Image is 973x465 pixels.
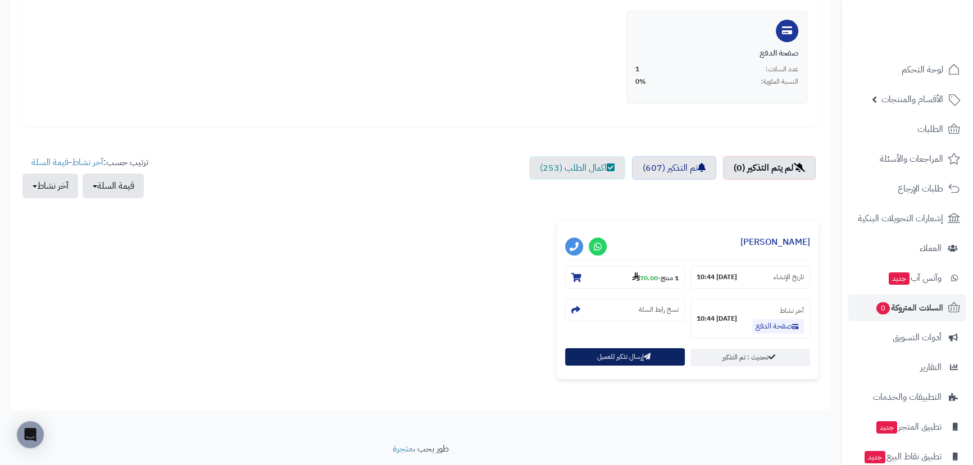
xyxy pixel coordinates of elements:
[697,314,737,323] strong: [DATE] 10:44
[635,48,798,59] div: صفحة الدفع
[848,324,966,351] a: أدوات التسويق
[17,421,44,448] div: Open Intercom Messenger
[565,348,685,366] button: إرسال تذكير للعميل
[848,116,966,143] a: الطلبات
[766,65,798,74] span: عدد السلات:
[889,272,910,285] span: جديد
[635,77,646,86] span: 0%
[848,413,966,440] a: تطبيق المتجرجديد
[661,273,679,283] strong: 1 منتج
[898,181,943,197] span: طلبات الإرجاع
[697,272,737,282] strong: [DATE] 10:44
[848,145,966,172] a: المراجعات والأسئلة
[897,26,962,50] img: logo-2.png
[565,299,685,321] section: نسخ رابط السلة
[888,270,942,286] span: وآتس آب
[393,442,413,455] a: متجرة
[761,77,798,86] span: النسبة المئوية:
[876,302,890,314] span: 0
[632,273,658,283] strong: 70.00
[632,272,679,283] small: -
[876,421,897,434] span: جديد
[875,419,942,435] span: تطبيق المتجر
[848,294,966,321] a: السلات المتروكة0
[848,175,966,202] a: طلبات الإرجاع
[639,305,679,314] small: نسخ رابط السلة
[565,266,685,289] section: 1 منتج-70.00
[873,389,942,405] span: التطبيقات والخدمات
[848,56,966,83] a: لوحة التحكم
[740,235,810,249] a: [PERSON_NAME]
[920,359,942,375] span: التقارير
[920,240,942,256] span: العملاء
[881,92,943,107] span: الأقسام والمنتجات
[848,235,966,262] a: العملاء
[752,319,804,334] a: صفحة الدفع
[902,62,943,77] span: لوحة التحكم
[632,156,716,180] a: تم التذكير (607)
[83,174,144,198] button: قيمة السلة
[848,384,966,411] a: التطبيقات والخدمات
[22,174,78,198] button: آخر نشاط
[917,121,943,137] span: الطلبات
[31,156,69,169] a: قيمة السلة
[863,449,942,464] span: تطبيق نقاط البيع
[848,354,966,381] a: التقارير
[780,306,804,316] small: آخر نشاط
[529,156,625,180] a: اكمال الطلب (253)
[723,156,816,180] a: لم يتم التذكير (0)
[848,205,966,232] a: إشعارات التحويلات البنكية
[72,156,103,169] a: آخر نشاط
[875,300,943,316] span: السلات المتروكة
[880,151,943,167] span: المراجعات والأسئلة
[865,451,885,463] span: جديد
[893,330,942,345] span: أدوات التسويق
[690,349,810,366] a: تحديث : تم التذكير
[858,211,943,226] span: إشعارات التحويلات البنكية
[22,156,148,198] ul: ترتيب حسب: -
[774,272,804,282] small: تاريخ الإنشاء
[635,65,639,74] span: 1
[848,265,966,291] a: وآتس آبجديد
